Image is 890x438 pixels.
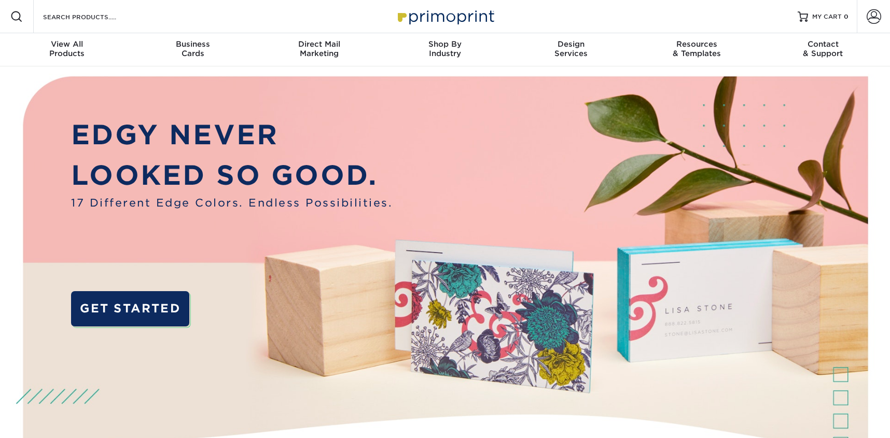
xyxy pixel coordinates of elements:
[4,39,130,49] span: View All
[844,13,849,20] span: 0
[130,39,256,49] span: Business
[256,39,382,49] span: Direct Mail
[71,155,393,195] p: LOOKED SO GOOD.
[634,39,760,58] div: & Templates
[760,39,886,58] div: & Support
[4,33,130,66] a: View AllProducts
[130,33,256,66] a: BusinessCards
[71,115,393,155] p: EDGY NEVER
[382,33,508,66] a: Shop ByIndustry
[256,33,382,66] a: Direct MailMarketing
[71,195,393,211] span: 17 Different Edge Colors. Endless Possibilities.
[130,39,256,58] div: Cards
[508,33,634,66] a: DesignServices
[508,39,634,58] div: Services
[760,33,886,66] a: Contact& Support
[42,10,143,23] input: SEARCH PRODUCTS.....
[634,33,760,66] a: Resources& Templates
[634,39,760,49] span: Resources
[71,291,189,326] a: GET STARTED
[508,39,634,49] span: Design
[393,5,497,28] img: Primoprint
[382,39,508,58] div: Industry
[256,39,382,58] div: Marketing
[382,39,508,49] span: Shop By
[760,39,886,49] span: Contact
[4,39,130,58] div: Products
[812,12,842,21] span: MY CART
